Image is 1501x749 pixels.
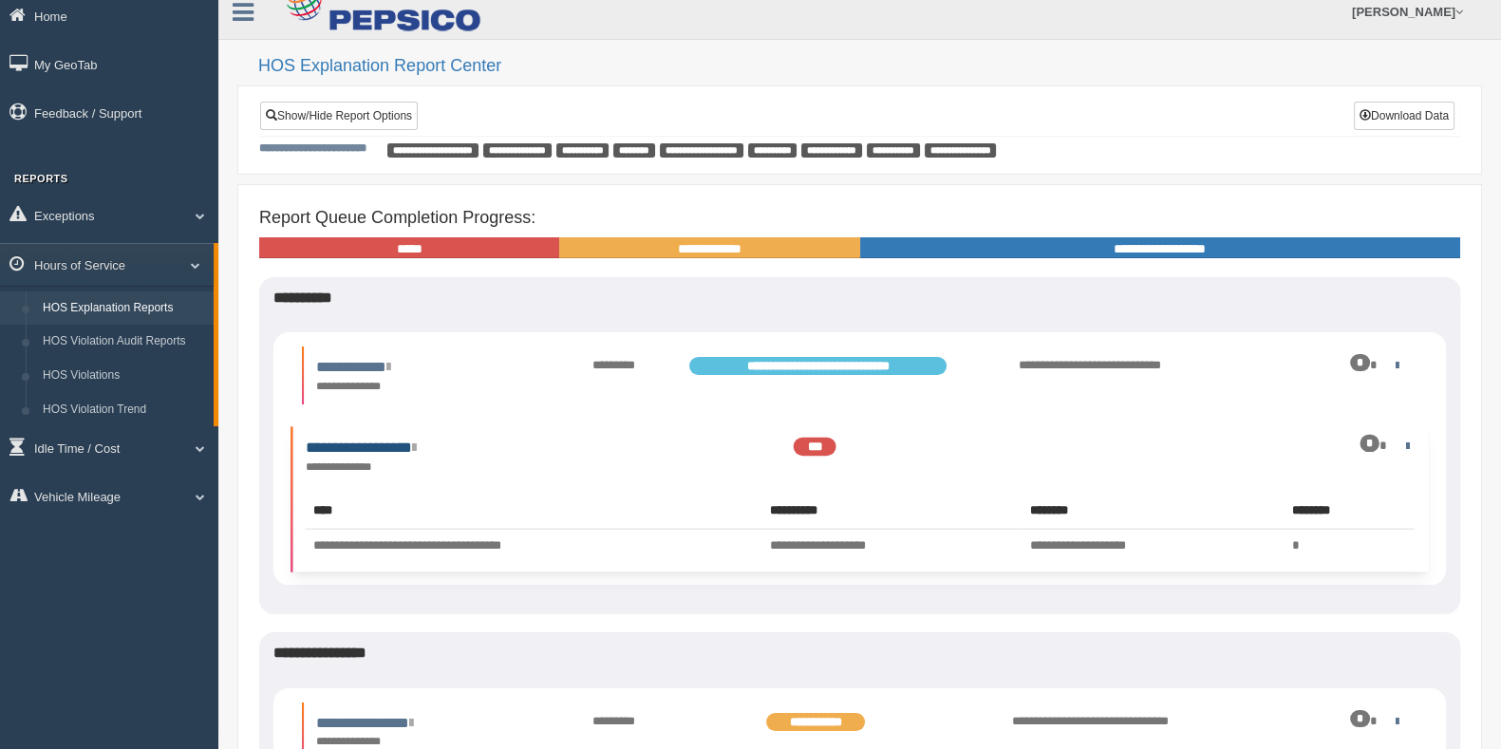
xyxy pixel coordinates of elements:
[34,325,214,359] a: HOS Violation Audit Reports
[302,346,1417,404] li: Expand
[34,393,214,427] a: HOS Violation Trend
[291,427,1429,572] li: Expand
[34,291,214,326] a: HOS Explanation Reports
[1354,102,1454,130] button: Download Data
[259,209,1460,228] h4: Report Queue Completion Progress:
[258,57,1482,76] h2: HOS Explanation Report Center
[260,102,418,130] a: Show/Hide Report Options
[34,359,214,393] a: HOS Violations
